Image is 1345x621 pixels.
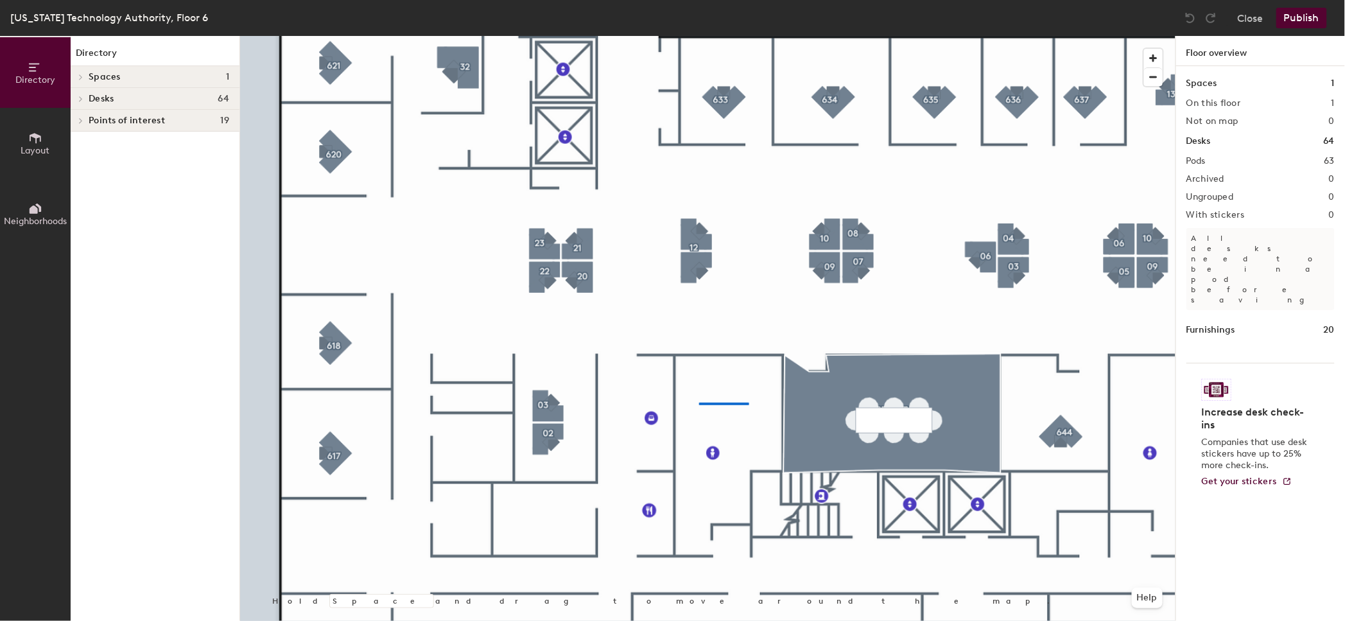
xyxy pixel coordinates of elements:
h2: 63 [1324,156,1335,166]
button: Close [1238,8,1263,28]
p: Companies that use desk stickers have up to 25% more check-ins. [1202,437,1312,471]
span: 19 [220,116,229,126]
h2: On this floor [1186,98,1241,109]
h2: Pods [1186,156,1206,166]
h2: Ungrouped [1186,192,1234,202]
h1: Furnishings [1186,323,1235,337]
h2: 0 [1329,192,1335,202]
button: Help [1132,588,1163,608]
span: Desks [89,94,114,104]
h2: With stickers [1186,210,1245,220]
span: Neighborhoods [4,216,67,227]
h1: Spaces [1186,76,1217,91]
h2: 0 [1329,174,1335,184]
button: Publish [1276,8,1327,28]
h1: 64 [1324,134,1335,148]
div: [US_STATE] Technology Authority, Floor 6 [10,10,208,26]
h1: Floor overview [1176,36,1345,66]
span: Layout [21,145,50,156]
h1: Directory [71,46,239,66]
span: Spaces [89,72,121,82]
h2: 0 [1329,116,1335,127]
h1: 1 [1332,76,1335,91]
span: Directory [15,74,55,85]
h2: Not on map [1186,116,1238,127]
p: All desks need to be in a pod before saving [1186,228,1335,310]
img: Undo [1184,12,1197,24]
h2: 0 [1329,210,1335,220]
a: Get your stickers [1202,477,1292,487]
span: 64 [218,94,229,104]
h2: 1 [1332,98,1335,109]
h1: Desks [1186,134,1211,148]
h4: Increase desk check-ins [1202,406,1312,432]
img: Sticker logo [1202,379,1231,401]
h2: Archived [1186,174,1224,184]
img: Redo [1204,12,1217,24]
span: Get your stickers [1202,476,1277,487]
span: Points of interest [89,116,165,126]
h1: 20 [1324,323,1335,337]
span: 1 [226,72,229,82]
